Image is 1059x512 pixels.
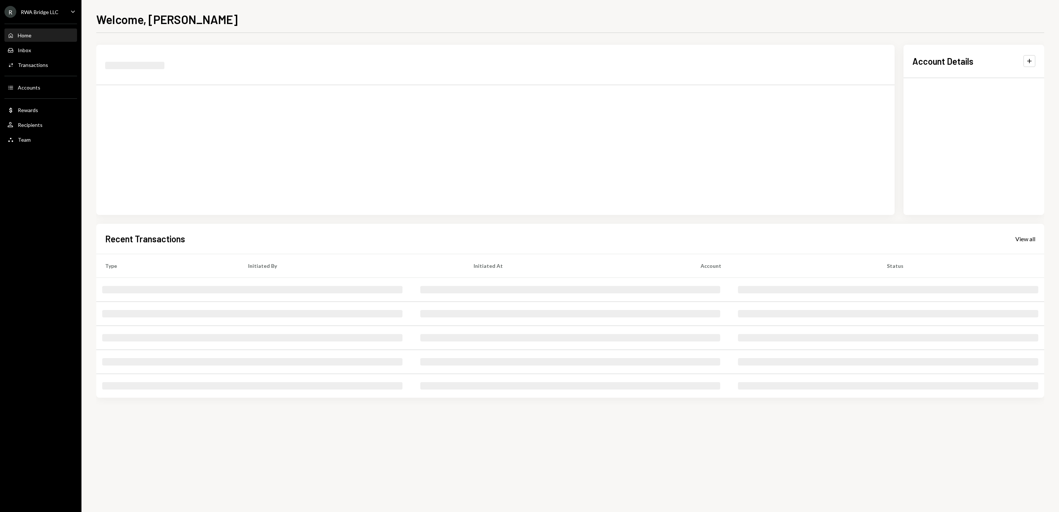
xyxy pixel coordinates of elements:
[96,12,238,27] h1: Welcome, [PERSON_NAME]
[4,133,77,146] a: Team
[4,81,77,94] a: Accounts
[912,55,973,67] h2: Account Details
[465,254,692,277] th: Initiated At
[18,84,40,91] div: Accounts
[1015,235,1035,243] a: View all
[4,6,16,18] div: R
[4,118,77,131] a: Recipients
[18,122,43,128] div: Recipients
[96,254,239,277] th: Type
[878,254,1044,277] th: Status
[4,103,77,117] a: Rewards
[18,62,48,68] div: Transactions
[18,47,31,53] div: Inbox
[692,254,878,277] th: Account
[4,43,77,57] a: Inbox
[1015,235,1035,243] div: View all
[18,137,31,143] div: Team
[18,107,38,113] div: Rewards
[105,233,185,245] h2: Recent Transactions
[239,254,465,277] th: Initiated By
[4,58,77,71] a: Transactions
[18,32,31,38] div: Home
[4,28,77,42] a: Home
[21,9,59,15] div: RWA Bridge LLC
